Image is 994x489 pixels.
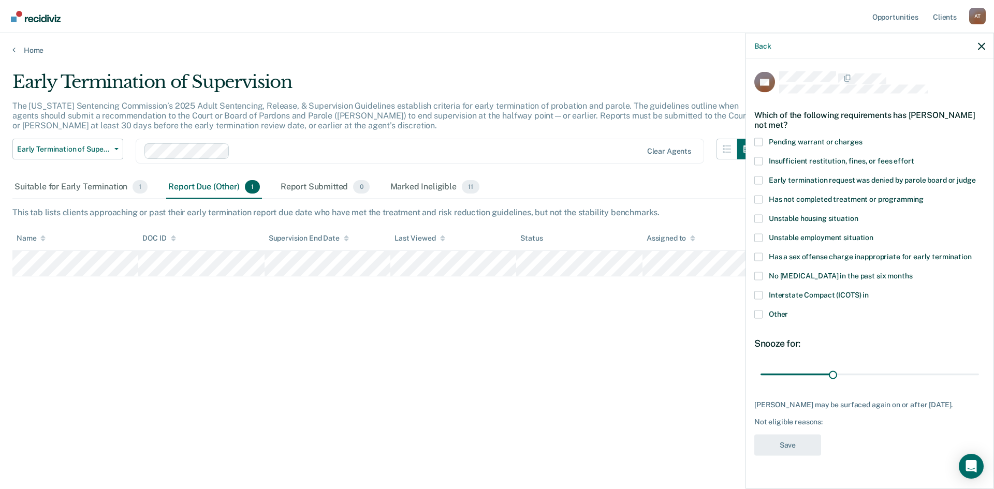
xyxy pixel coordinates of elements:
span: Other [769,309,788,318]
span: Insufficient restitution, fines, or fees effort [769,156,914,165]
span: Pending warrant or charges [769,137,862,145]
img: Recidiviz [11,11,61,22]
div: Not eligible reasons: [754,418,985,426]
button: Back [754,41,771,50]
span: 11 [462,180,479,194]
span: Unstable employment situation [769,233,873,241]
button: Save [754,434,821,455]
span: 0 [353,180,369,194]
span: 1 [245,180,260,194]
span: Has not completed treatment or programming [769,195,924,203]
button: Profile dropdown button [969,8,986,24]
span: Unstable housing situation [769,214,858,222]
div: Which of the following requirements has [PERSON_NAME] not met? [754,101,985,138]
div: This tab lists clients approaching or past their early termination report due date who have met t... [12,208,982,217]
div: Early Termination of Supervision [12,71,758,101]
p: The [US_STATE] Sentencing Commission’s 2025 Adult Sentencing, Release, & Supervision Guidelines e... [12,101,749,130]
div: Name [17,234,46,243]
div: Open Intercom Messenger [959,454,984,479]
div: [PERSON_NAME] may be surfaced again on or after [DATE]. [754,400,985,409]
div: Status [520,234,543,243]
a: Home [12,46,982,55]
span: No [MEDICAL_DATA] in the past six months [769,271,912,279]
div: Marked Ineligible [388,176,481,199]
div: A T [969,8,986,24]
div: Clear agents [647,147,691,156]
span: Early termination request was denied by parole board or judge [769,175,975,184]
div: Suitable for Early Termination [12,176,150,199]
span: Interstate Compact (ICOTS) in [769,290,869,299]
span: Early Termination of Supervision [17,145,110,154]
span: 1 [133,180,148,194]
div: Snooze for: [754,337,985,349]
div: Last Viewed [394,234,445,243]
span: Has a sex offense charge inappropriate for early termination [769,252,972,260]
div: Assigned to [647,234,695,243]
div: DOC ID [142,234,176,243]
div: Supervision End Date [269,234,349,243]
div: Report Due (Other) [166,176,261,199]
div: Report Submitted [279,176,372,199]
